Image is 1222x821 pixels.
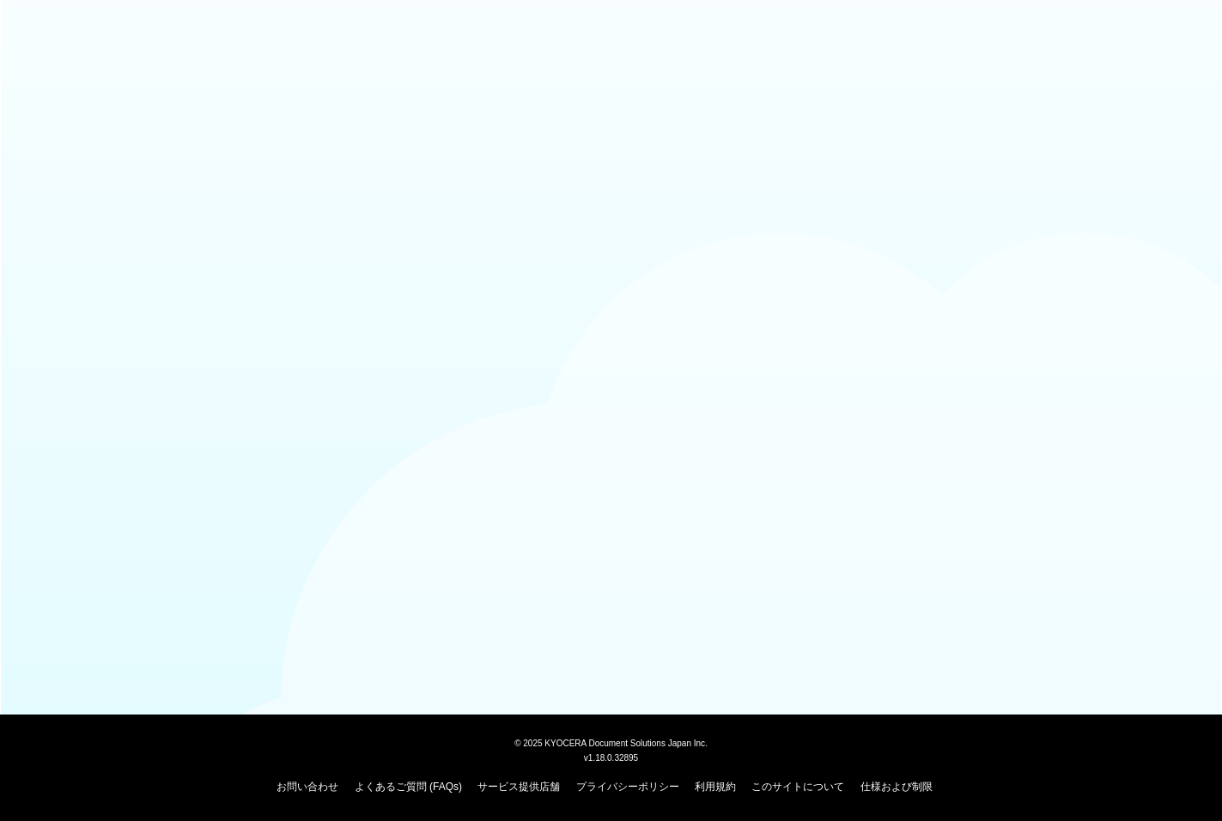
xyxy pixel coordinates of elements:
a: お問い合わせ [277,781,338,793]
a: サービス提供店舗 [477,781,560,793]
a: このサイトについて [751,781,844,793]
a: 利用規約 [695,781,736,793]
span: v1.18.0.32895 [584,752,638,763]
a: プライバシーポリシー [576,781,679,793]
a: 仕様および制限 [860,781,933,793]
span: © 2025 KYOCERA Document Solutions Japan Inc. [514,737,708,748]
a: よくあるご質問 (FAQs) [355,781,462,793]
